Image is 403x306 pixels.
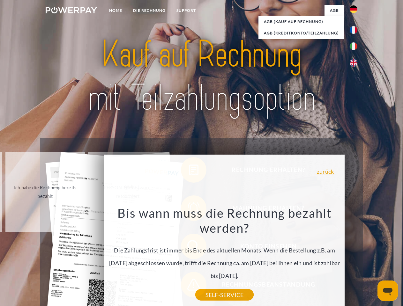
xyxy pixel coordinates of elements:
div: Ich habe die Rechnung bereits bezahlt [9,183,81,200]
h3: Bis wann muss die Rechnung bezahlt werden? [108,205,341,236]
a: SELF-SERVICE [195,289,254,301]
iframe: Schaltfläche zum Öffnen des Messaging-Fensters [377,280,398,301]
a: zurück [317,169,334,174]
div: [PERSON_NAME] wurde retourniert [92,183,164,200]
img: en [350,59,357,67]
img: it [350,42,357,50]
a: DIE RECHNUNG [128,5,171,16]
img: fr [350,26,357,34]
a: AGB (Kauf auf Rechnung) [258,16,344,27]
div: Die Zahlungsfrist ist immer bis Ende des aktuellen Monats. Wenn die Bestellung z.B. am [DATE] abg... [108,205,341,295]
img: title-powerpay_de.svg [61,31,342,122]
img: logo-powerpay-white.svg [46,7,97,13]
img: de [350,5,357,13]
a: agb [325,5,344,16]
a: Home [104,5,128,16]
a: SUPPORT [171,5,201,16]
a: AGB (Kreditkonto/Teilzahlung) [258,27,344,39]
